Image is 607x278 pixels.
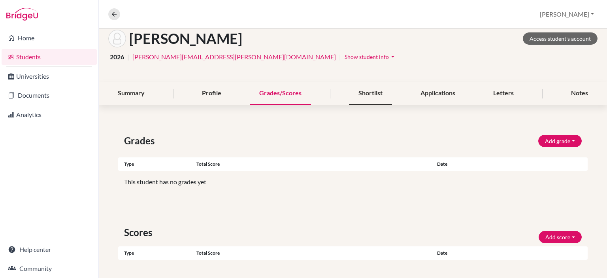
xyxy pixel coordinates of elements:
span: | [339,52,341,62]
div: Letters [484,82,523,105]
div: Notes [562,82,598,105]
span: Scores [124,225,155,240]
button: [PERSON_NAME] [536,7,598,22]
div: Date [431,250,509,257]
a: [PERSON_NAME][EMAIL_ADDRESS][PERSON_NAME][DOMAIN_NAME] [132,52,336,62]
span: 2026 [110,52,124,62]
div: Total score [196,161,431,168]
button: Add grade [538,135,582,147]
a: Universities [2,68,97,84]
a: Help center [2,242,97,257]
div: Total score [196,250,431,257]
p: This student has no grades yet [124,177,582,187]
div: Grades/Scores [250,82,311,105]
span: Show student info [345,53,389,60]
div: Shortlist [349,82,392,105]
span: Grades [124,134,158,148]
div: Summary [108,82,154,105]
img: Bridge-U [6,8,38,21]
a: Analytics [2,107,97,123]
a: Community [2,261,97,276]
button: Show student infoarrow_drop_down [344,51,397,63]
div: Profile [192,82,231,105]
i: arrow_drop_down [389,53,397,61]
div: Applications [411,82,465,105]
a: Access student's account [523,32,598,45]
a: Students [2,49,97,65]
div: Date [431,161,549,168]
span: | [127,52,129,62]
h1: [PERSON_NAME] [129,30,242,47]
a: Documents [2,87,97,103]
button: Add score [539,231,582,243]
a: Home [2,30,97,46]
img: Astrid Castro's avatar [108,30,126,47]
div: Type [118,250,196,257]
div: Type [118,161,196,168]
